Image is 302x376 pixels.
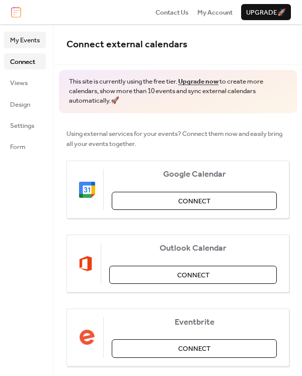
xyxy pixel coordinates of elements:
a: Contact Us [156,7,189,17]
span: Using external services for your events? Connect them now and easily bring all your events together. [66,129,289,149]
a: Views [4,74,46,91]
button: Connect [112,192,277,210]
a: Form [4,138,46,155]
span: Upgrade 🚀 [246,8,286,18]
span: My Account [197,8,233,18]
span: Connect [10,57,35,67]
button: Connect [112,339,277,357]
span: Outlook Calendar [109,244,277,254]
a: My Account [197,7,233,17]
span: Views [10,78,28,88]
span: Contact Us [156,8,189,18]
img: eventbrite [79,329,95,345]
span: Connect [177,270,209,280]
a: My Events [4,32,46,48]
span: Form [10,142,26,152]
span: Eventbrite [112,318,277,328]
span: Connect [178,196,210,206]
a: Upgrade now [178,75,218,88]
span: Design [10,100,30,110]
span: Settings [10,121,34,131]
button: Connect [109,266,277,284]
span: Google Calendar [112,170,277,180]
span: This site is currently using the free tier. to create more calendars, show more than 10 events an... [69,77,287,106]
span: My Events [10,35,40,45]
img: logo [11,7,21,18]
img: google [79,182,95,198]
a: Connect [4,53,46,69]
span: Connect external calendars [66,35,187,54]
button: Upgrade🚀 [241,4,291,20]
a: Design [4,96,46,112]
img: outlook [79,256,93,272]
span: Connect [178,344,210,354]
a: Settings [4,117,46,133]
